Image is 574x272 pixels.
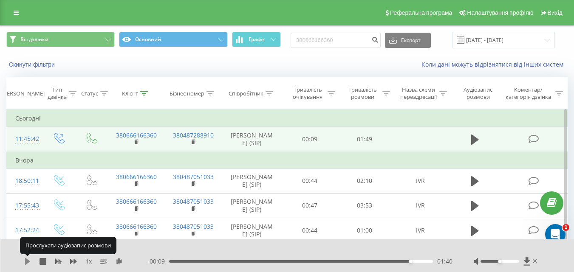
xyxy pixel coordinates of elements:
button: Графік [232,32,281,47]
div: 17:52:24 [15,222,33,238]
td: 01:00 [337,218,392,243]
div: 18:50:11 [15,173,33,189]
span: 1 x [85,257,92,266]
span: 01:40 [437,257,452,266]
td: IVR [392,193,449,218]
div: Бізнес номер [170,90,204,97]
td: Вчора [7,152,568,169]
a: Коли дані можуть відрізнятися вiд інших систем [421,60,568,68]
a: 380487051033 [173,173,214,181]
div: Назва схеми переадресації [400,86,437,101]
a: 380666166360 [116,222,157,230]
button: Основний [119,32,227,47]
span: Всі дзвінки [20,36,48,43]
input: Пошук за номером [291,33,381,48]
td: [PERSON_NAME] (SIP) [221,168,283,193]
a: 380666166360 [116,173,157,181]
a: 380666166360 [116,197,157,205]
div: [PERSON_NAME] [2,90,45,97]
div: Співробітник [229,90,263,97]
button: Всі дзвінки [6,32,115,47]
a: 380487051033 [173,222,214,230]
td: IVR [392,168,449,193]
span: Реферальна програма [390,9,452,16]
div: Клієнт [122,90,138,97]
div: Тривалість очікування [290,86,325,101]
td: 02:10 [337,168,392,193]
a: 380487288910 [173,131,214,139]
span: 1 [563,224,569,231]
div: 17:55:43 [15,197,33,214]
a: 380487051033 [173,197,214,205]
div: Accessibility label [409,260,413,263]
button: Експорт [385,33,431,48]
span: Налаштування профілю [467,9,533,16]
span: Вихід [548,9,563,16]
td: IVR [392,218,449,243]
div: Аудіозапис розмови [457,86,500,101]
td: Сьогодні [7,110,568,127]
div: 11:45:42 [15,131,33,147]
div: Прослухати аудіозапис розмови [20,237,116,254]
button: Скинути фільтри [6,61,59,68]
div: Accessibility label [498,260,501,263]
span: - 00:09 [147,257,169,266]
div: Тривалість розмови [345,86,380,101]
td: [PERSON_NAME] (SIP) [221,218,283,243]
td: [PERSON_NAME] (SIP) [221,193,283,218]
iframe: Intercom live chat [545,224,566,244]
td: [PERSON_NAME] (SIP) [221,127,283,152]
div: Тип дзвінка [48,86,67,101]
td: 03:53 [337,193,392,218]
td: 01:49 [337,127,392,152]
span: Графік [249,36,265,42]
td: 00:47 [283,193,337,218]
div: Статус [81,90,98,97]
div: Коментар/категорія дзвінка [503,86,553,101]
td: 00:44 [283,218,337,243]
td: 00:44 [283,168,337,193]
td: 00:09 [283,127,337,152]
a: 380666166360 [116,131,157,139]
